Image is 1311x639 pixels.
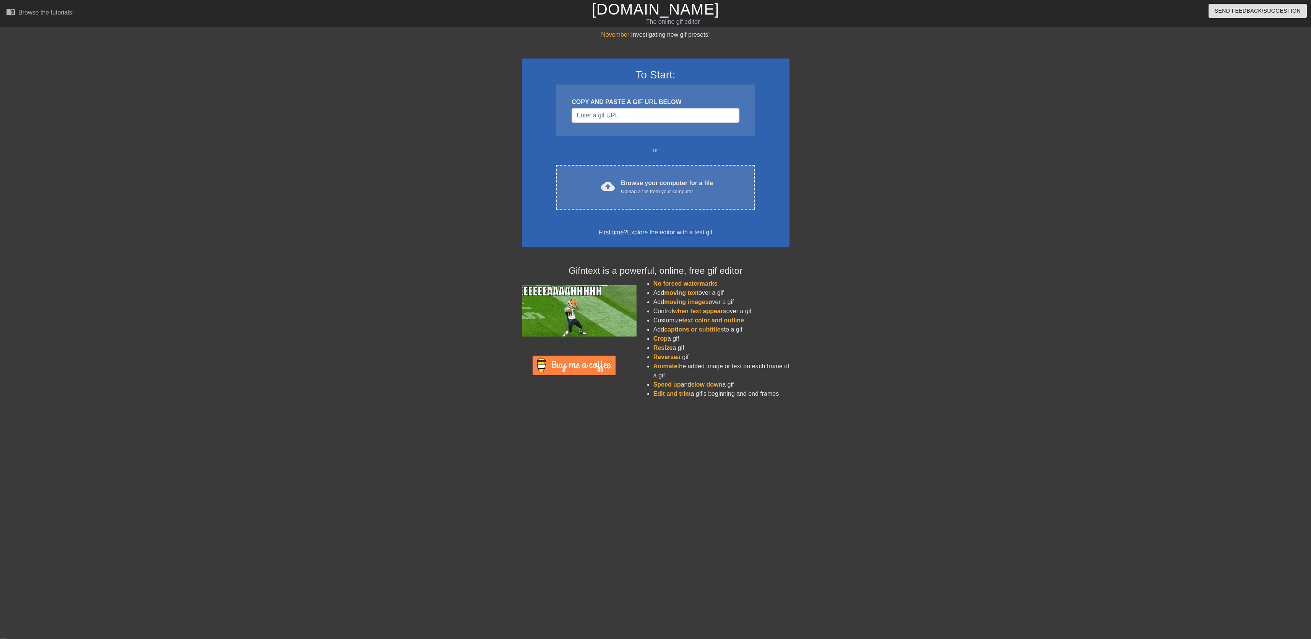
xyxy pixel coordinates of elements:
[653,316,790,325] li: Customize
[1215,6,1301,16] span: Send Feedback/Suggestion
[572,98,739,107] div: COPY AND PASTE A GIF URL BELOW
[653,307,790,316] li: Control over a gif
[653,335,668,342] span: Crop
[664,289,699,296] span: moving text
[6,7,15,16] span: menu_book
[673,308,726,314] span: when text appears
[532,68,780,81] h3: To Start:
[532,228,780,237] div: First time?
[653,343,790,353] li: a gif
[441,17,905,26] div: The online gif editor
[653,288,790,298] li: Add over a gif
[664,299,708,305] span: moving images
[542,146,770,155] div: or
[522,265,790,276] h4: Gifntext is a powerful, online, free gif editor
[522,285,637,337] img: football_small.gif
[653,325,790,334] li: Add to a gif
[627,229,712,236] a: Explore the editor with a test gif
[1209,4,1307,18] button: Send Feedback/Suggestion
[621,179,713,195] div: Browse your computer for a file
[653,390,691,397] span: Edit and trim
[691,381,722,388] span: slow down
[522,30,790,39] div: Investigating new gif presets!
[601,31,631,38] span: November:
[653,381,681,388] span: Speed up
[653,345,673,351] span: Resize
[653,353,790,362] li: a gif
[533,356,616,375] img: Buy Me A Coffee
[653,354,677,360] span: Reverse
[664,326,724,333] span: captions or subtitles
[682,317,744,324] span: text color and outline
[18,9,74,16] div: Browse the tutorials!
[601,179,615,193] span: cloud_upload
[653,363,677,369] span: Animate
[653,389,790,398] li: a gif's beginning and end frames
[572,108,739,123] input: Username
[653,298,790,307] li: Add over a gif
[653,280,718,287] span: No forced watermarks
[653,380,790,389] li: and a gif
[653,334,790,343] li: a gif
[592,1,719,18] a: [DOMAIN_NAME]
[653,362,790,380] li: the added image or text on each frame of a gif
[621,188,713,195] div: Upload a file from your computer
[6,7,74,19] a: Browse the tutorials!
